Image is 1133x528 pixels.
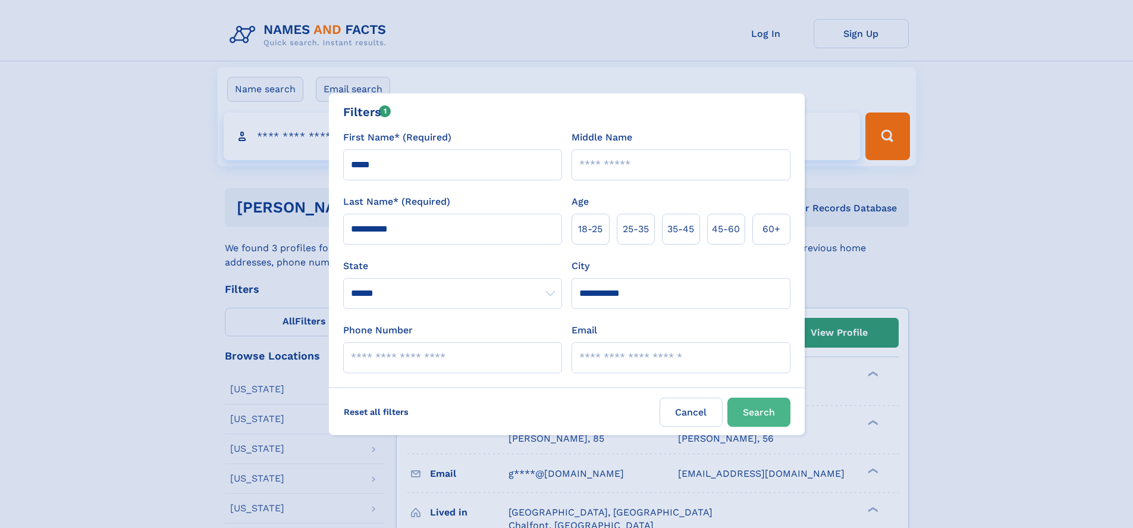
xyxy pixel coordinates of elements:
label: First Name* (Required) [343,130,451,145]
label: Middle Name [572,130,632,145]
label: Cancel [660,398,723,427]
div: Filters [343,103,391,121]
label: Reset all filters [336,398,416,426]
button: Search [727,398,790,427]
label: State [343,259,562,273]
span: 18‑25 [578,222,602,236]
label: Last Name* (Required) [343,195,450,209]
label: Phone Number [343,323,413,338]
label: Age [572,195,589,209]
span: 45‑60 [712,222,740,236]
span: 35‑45 [667,222,694,236]
label: City [572,259,589,273]
span: 25‑35 [623,222,649,236]
span: 60+ [762,222,780,236]
label: Email [572,323,597,338]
